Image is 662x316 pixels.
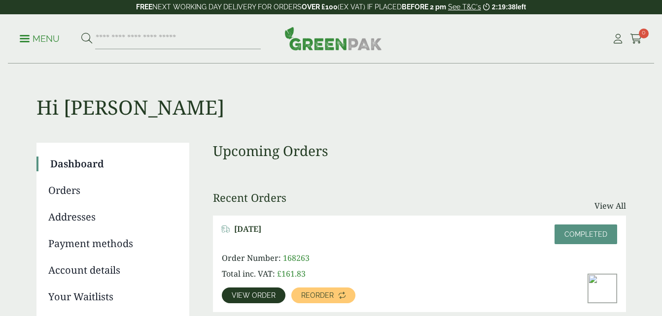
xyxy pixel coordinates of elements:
bdi: 161.83 [277,268,306,279]
span: Order Number: [222,253,281,263]
a: Your Waitlists [48,289,175,304]
img: GreenPak Supplies [284,27,382,50]
span: Total inc. VAT: [222,268,275,279]
a: View All [594,200,626,212]
span: £ [277,268,281,279]
span: Completed [564,230,607,238]
h3: Recent Orders [213,191,286,204]
a: 0 [630,32,642,46]
span: 2:19:38 [492,3,516,11]
span: 168263 [283,253,310,263]
a: See T&C's [448,3,481,11]
img: IMG_4529-300x200.jpg [588,274,617,303]
h3: Upcoming Orders [213,143,626,159]
span: left [516,3,526,11]
p: Menu [20,33,60,45]
span: Reorder [301,292,334,299]
a: Account details [48,263,175,278]
i: Cart [630,34,642,44]
a: Payment methods [48,236,175,251]
a: View order [222,287,285,303]
a: Addresses [48,210,175,224]
i: My Account [612,34,624,44]
span: [DATE] [234,224,261,234]
strong: BEFORE 2 pm [402,3,446,11]
a: Reorder [291,287,355,303]
span: 0 [639,29,649,38]
a: Orders [48,183,175,198]
strong: OVER £100 [302,3,338,11]
h1: Hi [PERSON_NAME] [36,64,626,119]
strong: FREE [136,3,152,11]
a: Menu [20,33,60,43]
span: View order [232,292,276,299]
a: Dashboard [50,157,175,171]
